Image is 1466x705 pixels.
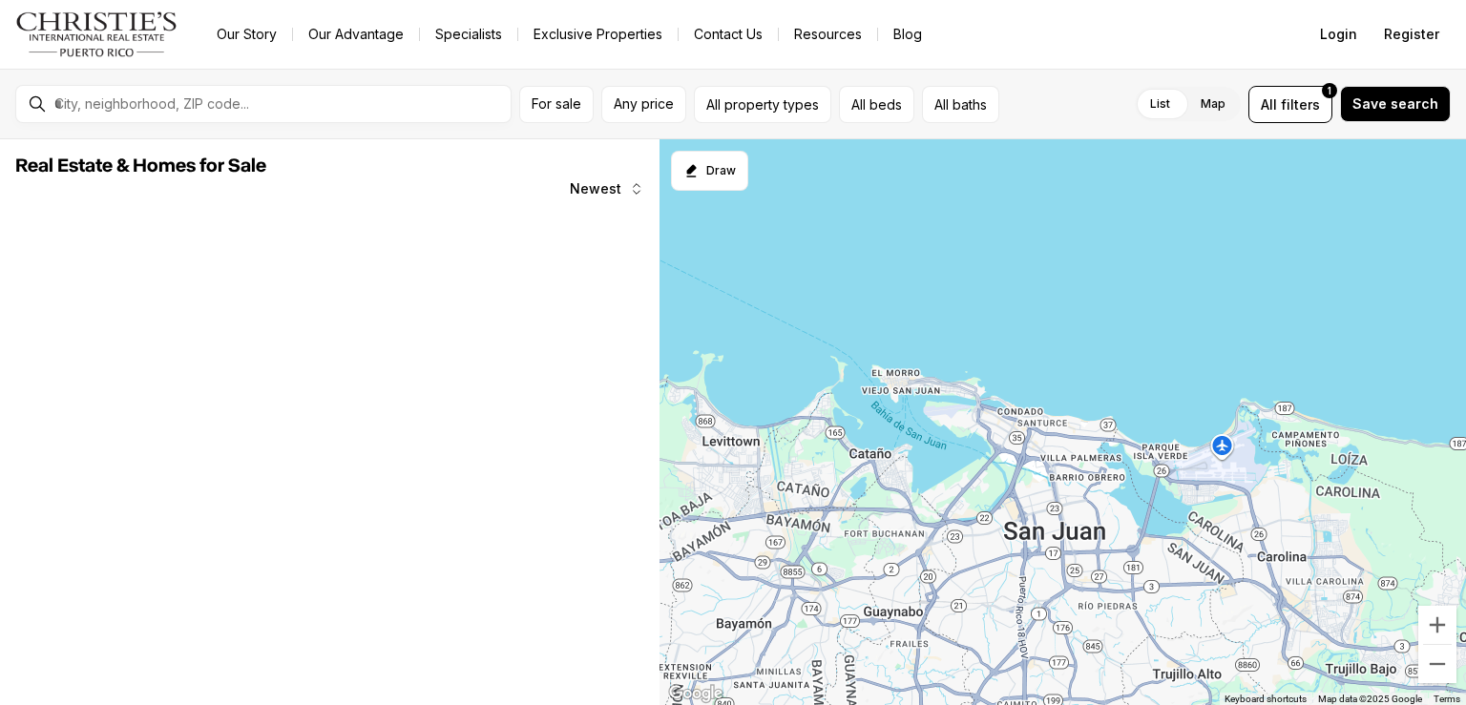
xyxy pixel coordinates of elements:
[1309,15,1369,53] button: Login
[1328,83,1331,98] span: 1
[201,21,292,48] a: Our Story
[1384,27,1439,42] span: Register
[532,96,581,112] span: For sale
[878,21,937,48] a: Blog
[779,21,877,48] a: Resources
[1352,96,1438,112] span: Save search
[1340,86,1451,122] button: Save search
[558,170,656,208] button: Newest
[1135,87,1185,121] label: List
[922,86,999,123] button: All baths
[671,151,748,191] button: Start drawing
[293,21,419,48] a: Our Advantage
[420,21,517,48] a: Specialists
[15,11,178,57] img: logo
[614,96,674,112] span: Any price
[15,156,266,176] span: Real Estate & Homes for Sale
[839,86,914,123] button: All beds
[1320,27,1357,42] span: Login
[1281,94,1320,114] span: filters
[518,21,678,48] a: Exclusive Properties
[1185,87,1241,121] label: Map
[570,181,621,197] span: Newest
[1261,94,1277,114] span: All
[601,86,686,123] button: Any price
[519,86,594,123] button: For sale
[694,86,831,123] button: All property types
[1418,606,1456,644] button: Zoom in
[679,21,778,48] button: Contact Us
[1318,694,1422,704] span: Map data ©2025 Google
[1372,15,1451,53] button: Register
[1248,86,1332,123] button: Allfilters1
